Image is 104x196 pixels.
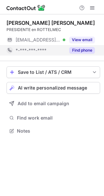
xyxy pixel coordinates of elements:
span: Find work email [17,115,97,121]
span: Add to email campaign [18,101,69,106]
button: Add to email campaign [6,98,100,109]
div: [PERSON_NAME] [PERSON_NAME] [6,20,95,26]
button: AI write personalized message [6,82,100,94]
span: AI write personalized message [18,85,87,90]
button: Notes [6,126,100,136]
img: ContactOut v5.3.10 [6,4,45,12]
span: [EMAIL_ADDRESS][DOMAIN_NAME] [16,37,60,43]
button: Find work email [6,113,100,122]
div: Save to List / ATS / CRM [18,70,89,75]
div: PRESIDENTE en ROTTELMEC [6,27,100,33]
button: Reveal Button [69,47,95,54]
span: Notes [17,128,97,134]
button: Reveal Button [69,37,95,43]
button: save-profile-one-click [6,66,100,78]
